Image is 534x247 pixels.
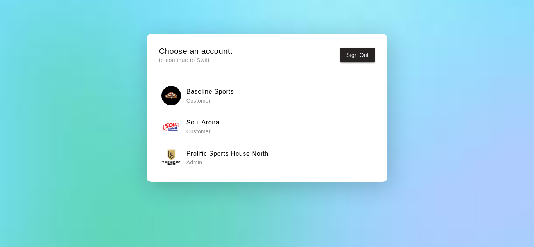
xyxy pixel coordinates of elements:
p: Customer [186,128,220,135]
button: Prolific Sports House NorthProlific Sports House North Admin [159,145,375,170]
button: Sign Out [340,48,375,62]
h5: Choose an account: [159,46,233,57]
p: Customer [186,97,234,105]
h6: Baseline Sports [186,87,234,97]
img: Baseline Sports [161,86,181,105]
h6: Prolific Sports House North [186,149,269,159]
button: Baseline SportsBaseline Sports Customer [159,83,375,108]
p: to continue to Swift [159,56,233,64]
button: Soul ArenaSoul Arena Customer [159,114,375,139]
img: Soul Arena [161,117,181,136]
button: Prolific Sports HouseProlific Sports House [159,176,375,201]
h6: Soul Arena [186,117,220,128]
img: Prolific Sports House North [161,148,181,167]
p: Admin [186,158,269,166]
